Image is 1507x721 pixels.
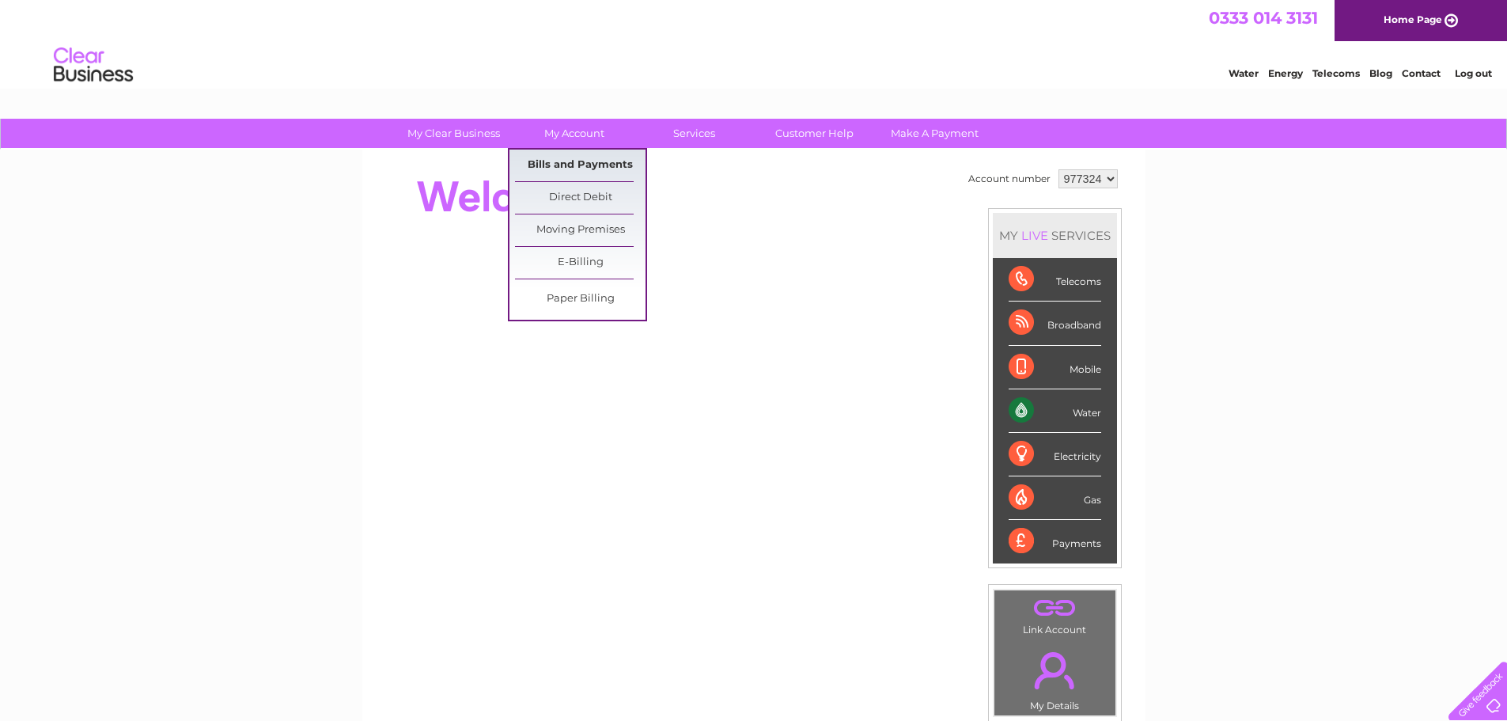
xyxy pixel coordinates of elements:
[515,214,646,246] a: Moving Premises
[515,283,646,315] a: Paper Billing
[1009,258,1101,302] div: Telecoms
[998,594,1111,622] a: .
[515,150,646,181] a: Bills and Payments
[1402,67,1441,79] a: Contact
[509,119,639,148] a: My Account
[869,119,1000,148] a: Make A Payment
[749,119,880,148] a: Customer Help
[629,119,759,148] a: Services
[994,590,1116,639] td: Link Account
[1369,67,1392,79] a: Blog
[1009,302,1101,345] div: Broadband
[1009,389,1101,433] div: Water
[515,247,646,279] a: E-Billing
[998,643,1111,698] a: .
[515,182,646,214] a: Direct Debit
[1209,8,1318,28] a: 0333 014 3131
[1018,228,1051,243] div: LIVE
[993,213,1117,258] div: MY SERVICES
[1455,67,1492,79] a: Log out
[381,9,1128,77] div: Clear Business is a trading name of Verastar Limited (registered in [GEOGRAPHIC_DATA] No. 3667643...
[1009,346,1101,389] div: Mobile
[1312,67,1360,79] a: Telecoms
[1009,520,1101,563] div: Payments
[1009,433,1101,476] div: Electricity
[53,41,134,89] img: logo.png
[1229,67,1259,79] a: Water
[1009,476,1101,520] div: Gas
[964,165,1055,192] td: Account number
[1268,67,1303,79] a: Energy
[388,119,519,148] a: My Clear Business
[994,639,1116,716] td: My Details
